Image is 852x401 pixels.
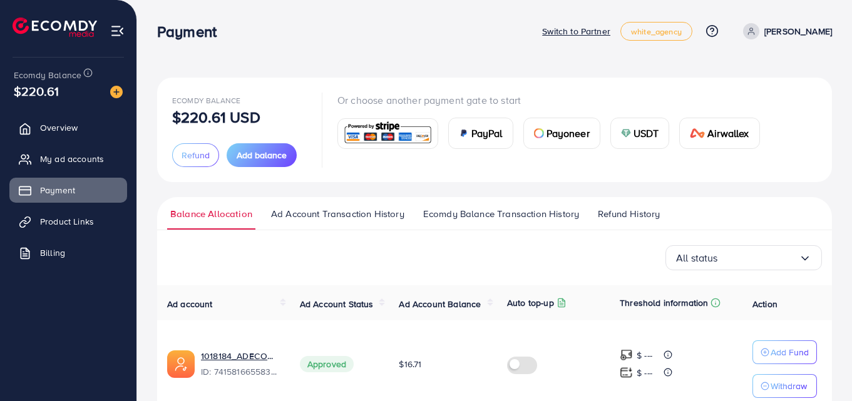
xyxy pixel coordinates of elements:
[271,207,404,221] span: Ad Account Transaction History
[201,365,280,378] span: ID: 7415816655839723537
[14,82,59,100] span: $220.61
[523,118,600,149] a: cardPayoneer
[201,350,280,362] a: 1018184_ADECOM_1726629369576
[167,350,195,378] img: ic-ads-acc.e4c84228.svg
[172,143,219,167] button: Refund
[237,149,287,161] span: Add balance
[110,86,123,98] img: image
[342,120,434,147] img: card
[771,378,807,393] p: Withdraw
[507,295,554,310] p: Auto top-up
[718,248,799,268] input: Search for option
[620,348,633,362] img: top-up amount
[665,245,822,270] div: Search for option
[40,246,65,259] span: Billing
[40,153,104,165] span: My ad accounts
[471,126,503,141] span: PayPal
[690,128,705,138] img: card
[738,23,832,39] a: [PERSON_NAME]
[448,118,513,149] a: cardPayPal
[9,178,127,203] a: Payment
[40,121,78,134] span: Overview
[399,298,481,310] span: Ad Account Balance
[542,24,610,39] p: Switch to Partner
[752,374,817,398] button: Withdraw
[9,115,127,140] a: Overview
[620,295,708,310] p: Threshold information
[637,365,652,380] p: $ ---
[14,69,81,81] span: Ecomdy Balance
[598,207,660,221] span: Refund History
[634,126,659,141] span: USDT
[157,23,227,41] h3: Payment
[40,184,75,196] span: Payment
[534,128,544,138] img: card
[337,93,770,108] p: Or choose another payment gate to start
[110,24,125,38] img: menu
[637,348,652,363] p: $ ---
[13,18,97,37] img: logo
[679,118,759,149] a: cardAirwallex
[620,366,633,379] img: top-up amount
[300,298,374,310] span: Ad Account Status
[40,215,94,228] span: Product Links
[621,128,631,138] img: card
[631,28,682,36] span: white_agency
[167,298,213,310] span: Ad account
[676,248,718,268] span: All status
[9,209,127,234] a: Product Links
[9,146,127,171] a: My ad accounts
[620,22,692,41] a: white_agency
[172,95,240,106] span: Ecomdy Balance
[337,118,438,149] a: card
[764,24,832,39] p: [PERSON_NAME]
[707,126,749,141] span: Airwallex
[399,358,421,370] span: $16.71
[547,126,590,141] span: Payoneer
[752,340,817,364] button: Add Fund
[771,345,809,360] p: Add Fund
[227,143,297,167] button: Add balance
[752,298,778,310] span: Action
[9,240,127,265] a: Billing
[423,207,579,221] span: Ecomdy Balance Transaction History
[170,207,252,221] span: Balance Allocation
[459,128,469,138] img: card
[201,350,280,378] div: <span class='underline'>1018184_ADECOM_1726629369576</span></br>7415816655839723537
[300,356,354,372] span: Approved
[182,149,210,161] span: Refund
[610,118,670,149] a: cardUSDT
[172,109,260,124] p: $220.61 USD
